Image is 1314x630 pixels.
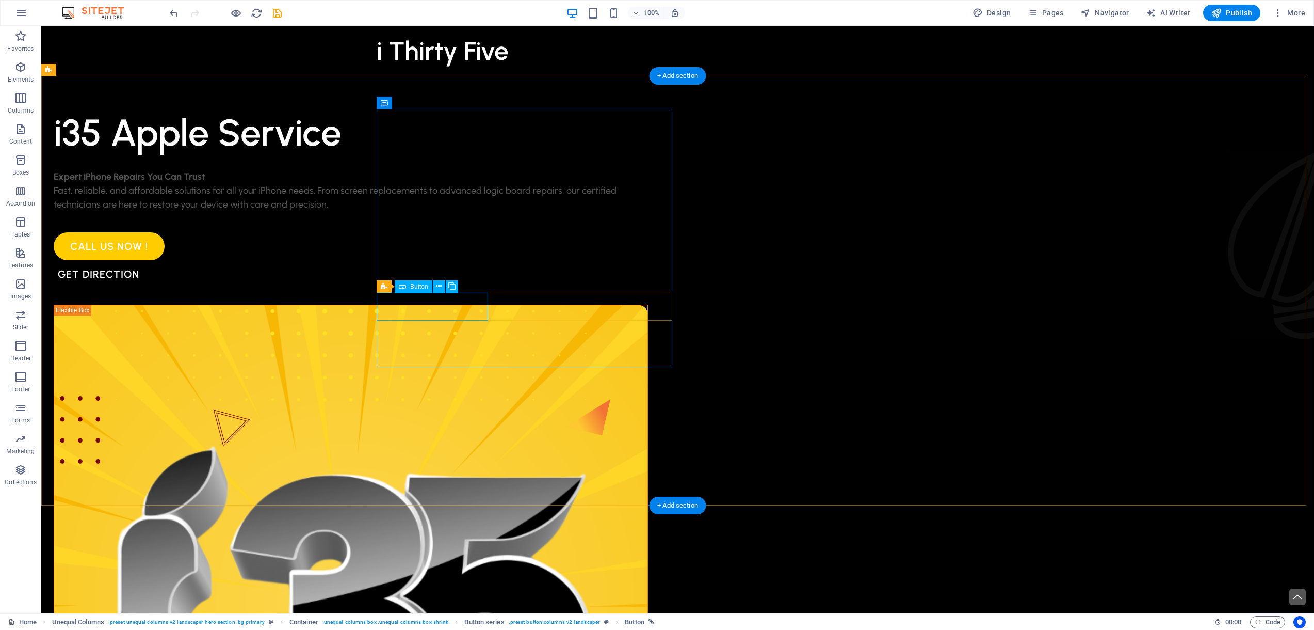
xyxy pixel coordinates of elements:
[59,7,137,19] img: Editor Logo
[11,230,30,239] p: Tables
[1080,8,1129,18] span: Navigator
[289,616,318,628] span: Click to select. Double-click to edit
[10,292,31,301] p: Images
[8,261,33,270] p: Features
[10,354,31,363] p: Header
[1273,8,1305,18] span: More
[251,7,263,19] i: Reload page
[625,616,644,628] span: Click to select. Double-click to edit
[6,447,35,455] p: Marketing
[230,7,242,19] button: Click here to leave preview mode and continue editing
[410,283,428,290] span: Button
[968,5,1015,21] button: Design
[1269,5,1309,21] button: More
[13,323,29,332] p: Slider
[168,7,180,19] button: undo
[1255,616,1280,628] span: Code
[1250,616,1285,628] button: Code
[271,7,283,19] i: Save (Ctrl+S)
[269,619,273,625] i: This element is a customizable preset
[250,7,263,19] button: reload
[972,8,1011,18] span: Design
[1027,8,1063,18] span: Pages
[322,616,448,628] span: . unequal-columns-box .unequal-columns-box-shrink
[649,497,706,514] div: + Add section
[1214,616,1242,628] h6: Session time
[6,199,35,208] p: Accordion
[271,7,283,19] button: save
[1232,618,1234,626] span: :
[1225,616,1241,628] span: 00 00
[509,616,600,628] span: . preset-button-columns-v2-landscaper
[52,616,104,628] span: Click to select. Double-click to edit
[1146,8,1191,18] span: AI Writer
[168,7,180,19] i: Undo: Change text (Ctrl+Z)
[9,137,32,146] p: Content
[5,478,36,486] p: Collections
[52,616,654,628] nav: breadcrumb
[8,616,37,628] a: Click to cancel selection. Double-click to open Pages
[1293,616,1306,628] button: Usercentrics
[12,168,29,177] p: Boxes
[8,106,34,115] p: Columns
[11,385,30,393] p: Footer
[968,5,1015,21] div: Design (Ctrl+Alt+Y)
[464,616,504,628] span: Click to select. Double-click to edit
[1203,5,1260,21] button: Publish
[7,44,34,53] p: Favorites
[648,619,654,625] i: This element is linked
[8,75,34,84] p: Elements
[604,619,609,625] i: This element is a customizable preset
[649,67,706,85] div: + Add section
[1023,5,1067,21] button: Pages
[670,8,679,18] i: On resize automatically adjust zoom level to fit chosen device.
[108,616,265,628] span: . preset-unequal-columns-v2-landscaper-hero-section .bg-primary
[1211,8,1252,18] span: Publish
[11,416,30,424] p: Forms
[628,7,664,19] button: 100%
[643,7,660,19] h6: 100%
[1142,5,1195,21] button: AI Writer
[1076,5,1133,21] button: Navigator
